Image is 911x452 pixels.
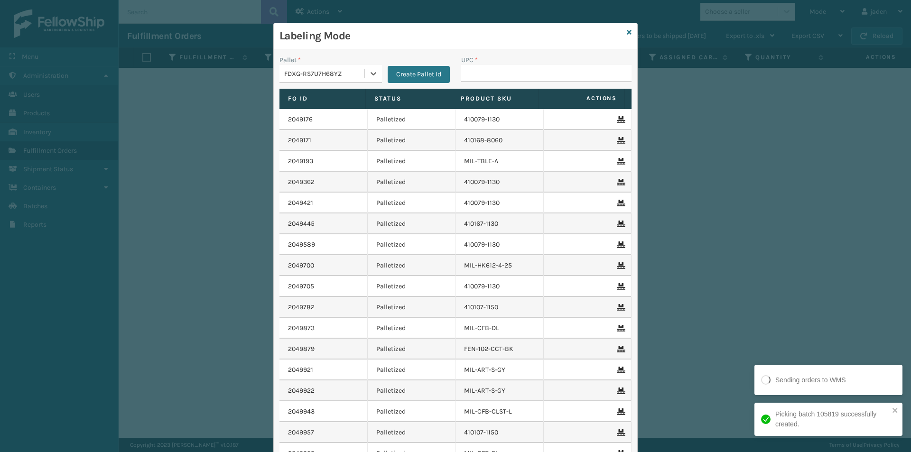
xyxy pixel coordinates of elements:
a: 2049921 [288,365,313,375]
a: 2049879 [288,344,315,354]
a: 2049957 [288,428,314,437]
i: Remove From Pallet [617,179,623,185]
a: 2049700 [288,261,314,270]
a: 2049589 [288,240,315,249]
a: 2049171 [288,136,311,145]
label: UPC [461,55,478,65]
td: 410079-1130 [455,109,544,130]
td: Palletized [368,172,456,193]
i: Remove From Pallet [617,304,623,311]
td: FEN-102-CCT-BK [455,339,544,360]
td: Palletized [368,276,456,297]
td: Palletized [368,360,456,380]
i: Remove From Pallet [617,408,623,415]
td: 410079-1130 [455,276,544,297]
span: Actions [541,91,623,106]
i: Remove From Pallet [617,387,623,394]
td: Palletized [368,213,456,234]
a: 2049782 [288,303,315,312]
td: 410079-1130 [455,172,544,193]
i: Remove From Pallet [617,283,623,290]
td: Palletized [368,109,456,130]
td: Palletized [368,401,456,422]
td: 410107-1150 [455,297,544,318]
a: 2049193 [288,157,313,166]
a: 2049922 [288,386,315,396]
i: Remove From Pallet [617,346,623,352]
td: MIL-HK612-4-25 [455,255,544,276]
td: 410079-1130 [455,234,544,255]
div: FDXG-RS7U7H68YZ [284,69,365,79]
i: Remove From Pallet [617,200,623,206]
td: MIL-ART-S-GY [455,360,544,380]
i: Remove From Pallet [617,367,623,373]
td: Palletized [368,339,456,360]
td: 410079-1130 [455,193,544,213]
a: 2049176 [288,115,313,124]
button: Create Pallet Id [388,66,450,83]
td: Palletized [368,318,456,339]
label: Fo Id [288,94,357,103]
td: MIL-ART-S-GY [455,380,544,401]
td: 410107-1150 [455,422,544,443]
i: Remove From Pallet [617,429,623,436]
td: MIL-TBLE-A [455,151,544,172]
td: Palletized [368,422,456,443]
label: Product SKU [461,94,530,103]
i: Remove From Pallet [617,241,623,248]
td: Palletized [368,234,456,255]
td: 410167-1130 [455,213,544,234]
a: 2049705 [288,282,314,291]
i: Remove From Pallet [617,116,623,123]
h3: Labeling Mode [279,29,623,43]
button: close [892,406,899,415]
td: 410168-8060 [455,130,544,151]
td: Palletized [368,380,456,401]
label: Status [374,94,443,103]
i: Remove From Pallet [617,325,623,332]
a: 2049873 [288,323,315,333]
a: 2049445 [288,219,315,229]
td: Palletized [368,151,456,172]
i: Remove From Pallet [617,158,623,165]
i: Remove From Pallet [617,221,623,227]
td: Palletized [368,130,456,151]
a: 2049943 [288,407,315,416]
i: Remove From Pallet [617,262,623,269]
td: Palletized [368,297,456,318]
a: 2049362 [288,177,315,187]
i: Remove From Pallet [617,137,623,144]
td: Palletized [368,255,456,276]
td: MIL-CFB-CLST-L [455,401,544,422]
td: Palletized [368,193,456,213]
td: MIL-CFB-DL [455,318,544,339]
div: Picking batch 105819 successfully created. [775,409,889,429]
label: Pallet [279,55,301,65]
a: 2049421 [288,198,313,208]
div: Sending orders to WMS [775,375,846,385]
